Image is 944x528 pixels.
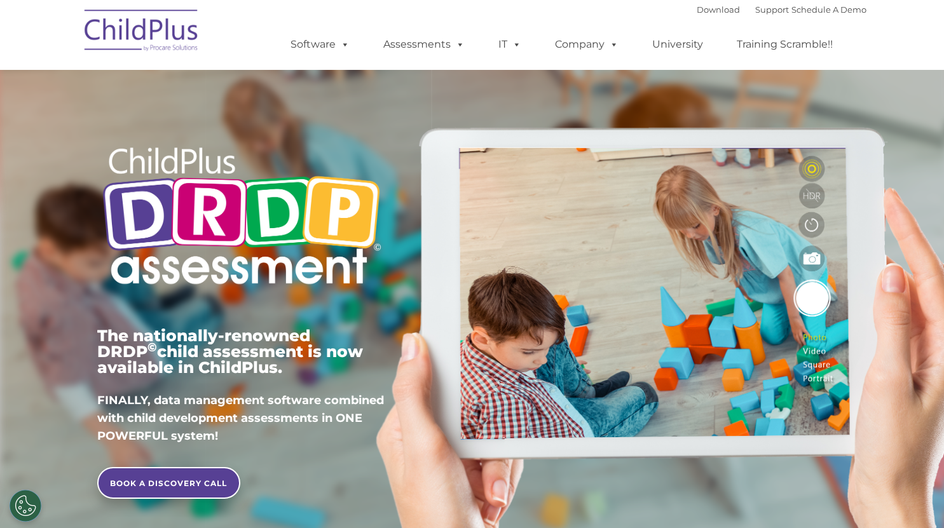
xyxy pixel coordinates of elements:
a: Assessments [371,32,477,57]
a: Schedule A Demo [791,4,866,15]
a: Software [278,32,362,57]
a: BOOK A DISCOVERY CALL [97,467,240,499]
button: Cookies Settings [10,490,41,522]
span: FINALLY, data management software combined with child development assessments in ONE POWERFUL sys... [97,393,384,443]
a: Company [542,32,631,57]
a: Download [697,4,740,15]
a: Training Scramble!! [724,32,845,57]
span: The nationally-renowned DRDP child assessment is now available in ChildPlus. [97,326,363,377]
a: University [640,32,716,57]
a: IT [486,32,534,57]
a: Support [755,4,789,15]
img: ChildPlus by Procare Solutions [78,1,205,64]
font: | [697,4,866,15]
img: Copyright - DRDP Logo Light [97,130,386,306]
sup: © [147,340,157,355]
